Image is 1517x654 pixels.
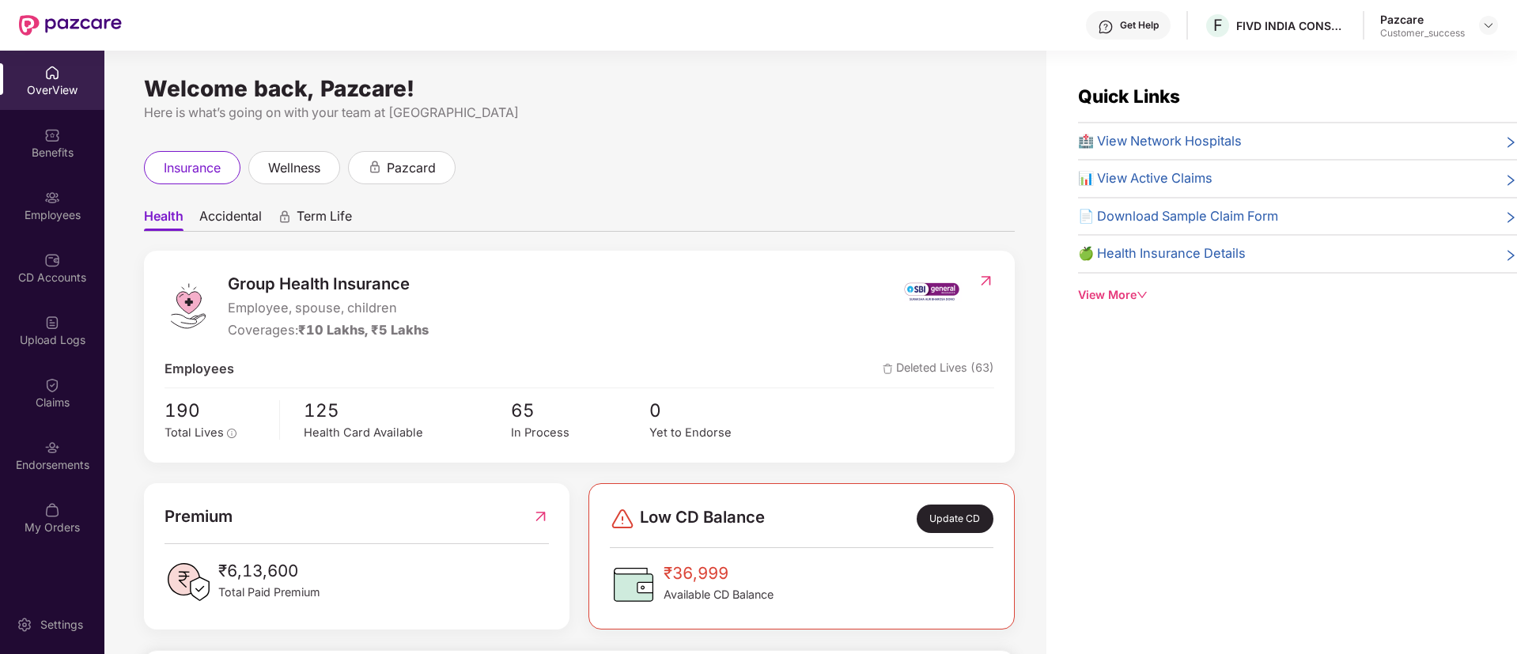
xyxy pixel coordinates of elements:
[297,208,352,231] span: Term Life
[1120,19,1159,32] div: Get Help
[44,252,60,268] img: svg+xml;base64,PHN2ZyBpZD0iQ0RfQWNjb3VudHMiIGRhdGEtbmFtZT0iQ0QgQWNjb3VudHMiIHhtbG5zPSJodHRwOi8vd3...
[610,506,635,531] img: svg+xml;base64,PHN2ZyBpZD0iRGFuZ2VyLTMyeDMyIiB4bWxucz0iaHR0cDovL3d3dy53My5vcmcvMjAwMC9zdmciIHdpZH...
[1504,247,1517,264] span: right
[1098,19,1114,35] img: svg+xml;base64,PHN2ZyBpZD0iSGVscC0zMngzMiIgeG1sbnM9Imh0dHA6Ly93d3cudzMub3JnLzIwMDAvc3ZnIiB3aWR0aD...
[304,396,511,425] span: 125
[17,617,32,633] img: svg+xml;base64,PHN2ZyBpZD0iU2V0dGluZy0yMHgyMCIgeG1sbnM9Imh0dHA6Ly93d3cudzMub3JnLzIwMDAvc3ZnIiB3aW...
[532,504,549,529] img: RedirectIcon
[1482,19,1495,32] img: svg+xml;base64,PHN2ZyBpZD0iRHJvcGRvd24tMzJ4MzIiIHhtbG5zPSJodHRwOi8vd3d3LnczLm9yZy8yMDAwL3N2ZyIgd2...
[978,273,994,289] img: RedirectIcon
[1504,134,1517,152] span: right
[1504,172,1517,189] span: right
[227,429,236,438] span: info-circle
[165,396,268,425] span: 190
[1078,168,1212,189] span: 📊 View Active Claims
[218,558,320,584] span: ₹6,13,600
[511,424,649,442] div: In Process
[165,282,212,330] img: logo
[649,424,788,442] div: Yet to Endorse
[218,584,320,601] span: Total Paid Premium
[165,425,224,440] span: Total Lives
[1078,131,1242,152] span: 🏥 View Network Hospitals
[164,158,221,178] span: insurance
[268,158,320,178] span: wellness
[165,359,234,380] span: Employees
[1236,18,1347,33] div: FIVD INDIA CONSULTING PRIVATE LIMITED
[144,208,183,231] span: Health
[664,561,774,586] span: ₹36,999
[44,127,60,143] img: svg+xml;base64,PHN2ZyBpZD0iQmVuZWZpdHMiIHhtbG5zPSJodHRwOi8vd3d3LnczLm9yZy8yMDAwL3N2ZyIgd2lkdGg9Ij...
[1504,210,1517,227] span: right
[228,271,429,297] span: Group Health Insurance
[304,424,511,442] div: Health Card Available
[144,103,1015,123] div: Here is what’s going on with your team at [GEOGRAPHIC_DATA]
[1137,289,1148,301] span: down
[664,586,774,603] span: Available CD Balance
[44,65,60,81] img: svg+xml;base64,PHN2ZyBpZD0iSG9tZSIgeG1sbnM9Imh0dHA6Ly93d3cudzMub3JnLzIwMDAvc3ZnIiB3aWR0aD0iMjAiIG...
[1380,27,1465,40] div: Customer_success
[1380,12,1465,27] div: Pazcare
[44,315,60,331] img: svg+xml;base64,PHN2ZyBpZD0iVXBsb2FkX0xvZ3MiIGRhdGEtbmFtZT0iVXBsb2FkIExvZ3MiIHhtbG5zPSJodHRwOi8vd3...
[1078,206,1278,227] span: 📄 Download Sample Claim Form
[883,359,994,380] span: Deleted Lives (63)
[649,396,788,425] span: 0
[36,617,88,633] div: Settings
[298,322,429,338] span: ₹10 Lakhs, ₹5 Lakhs
[902,271,962,311] img: insurerIcon
[387,158,436,178] span: pazcard
[883,364,893,374] img: deleteIcon
[1078,85,1180,107] span: Quick Links
[228,298,429,319] span: Employee, spouse, children
[1213,16,1223,35] span: F
[368,160,382,174] div: animation
[44,377,60,393] img: svg+xml;base64,PHN2ZyBpZD0iQ2xhaW0iIHhtbG5zPSJodHRwOi8vd3d3LnczLm9yZy8yMDAwL3N2ZyIgd2lkdGg9IjIwIi...
[917,505,993,533] div: Update CD
[19,15,122,36] img: New Pazcare Logo
[1078,286,1517,304] div: View More
[44,440,60,456] img: svg+xml;base64,PHN2ZyBpZD0iRW5kb3JzZW1lbnRzIiB4bWxucz0iaHR0cDovL3d3dy53My5vcmcvMjAwMC9zdmciIHdpZH...
[199,208,262,231] span: Accidental
[165,558,212,606] img: PaidPremiumIcon
[44,502,60,518] img: svg+xml;base64,PHN2ZyBpZD0iTXlfT3JkZXJzIiBkYXRhLW5hbWU9Ik15IE9yZGVycyIgeG1sbnM9Imh0dHA6Ly93d3cudz...
[165,504,233,529] span: Premium
[640,505,765,533] span: Low CD Balance
[44,190,60,206] img: svg+xml;base64,PHN2ZyBpZD0iRW1wbG95ZWVzIiB4bWxucz0iaHR0cDovL3d3dy53My5vcmcvMjAwMC9zdmciIHdpZHRoPS...
[228,320,429,341] div: Coverages:
[511,396,649,425] span: 65
[144,82,1015,95] div: Welcome back, Pazcare!
[1078,244,1246,264] span: 🍏 Health Insurance Details
[278,210,292,224] div: animation
[610,561,657,608] img: CDBalanceIcon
